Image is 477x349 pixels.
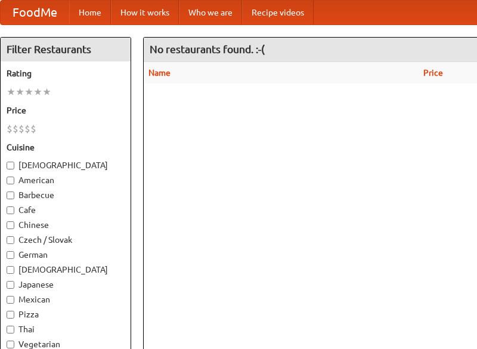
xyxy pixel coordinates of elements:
label: Japanese [7,279,125,291]
label: [DEMOGRAPHIC_DATA] [7,264,125,276]
input: Mexican [7,296,14,304]
label: Czech / Slovak [7,234,125,246]
a: Recipe videos [242,1,314,24]
li: $ [13,122,18,135]
li: ★ [42,85,51,98]
li: $ [24,122,30,135]
label: Pizza [7,308,125,320]
label: Barbecue [7,189,125,201]
h5: Price [7,104,125,116]
label: Chinese [7,219,125,231]
label: Thai [7,323,125,335]
label: American [7,174,125,186]
a: Home [69,1,111,24]
label: [DEMOGRAPHIC_DATA] [7,159,125,171]
label: Mexican [7,294,125,305]
a: Price [423,68,443,78]
li: $ [18,122,24,135]
li: ★ [16,85,24,98]
input: Barbecue [7,192,14,199]
li: $ [30,122,36,135]
li: ★ [7,85,16,98]
ng-pluralize: No restaurants found. :-( [150,44,265,55]
input: [DEMOGRAPHIC_DATA] [7,162,14,169]
li: ★ [24,85,33,98]
a: Name [148,68,171,78]
input: Pizza [7,311,14,319]
h5: Cuisine [7,141,125,153]
a: How it works [111,1,179,24]
a: Who we are [179,1,242,24]
input: Cafe [7,206,14,214]
input: German [7,251,14,259]
input: [DEMOGRAPHIC_DATA] [7,266,14,274]
input: Czech / Slovak [7,236,14,244]
li: ★ [33,85,42,98]
li: $ [7,122,13,135]
label: Cafe [7,204,125,216]
input: Vegetarian [7,341,14,348]
input: Japanese [7,281,14,289]
input: Chinese [7,221,14,229]
input: Thai [7,326,14,333]
label: German [7,249,125,261]
h5: Rating [7,67,125,79]
h4: Filter Restaurants [1,38,131,61]
input: American [7,177,14,184]
a: FoodMe [1,1,69,24]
